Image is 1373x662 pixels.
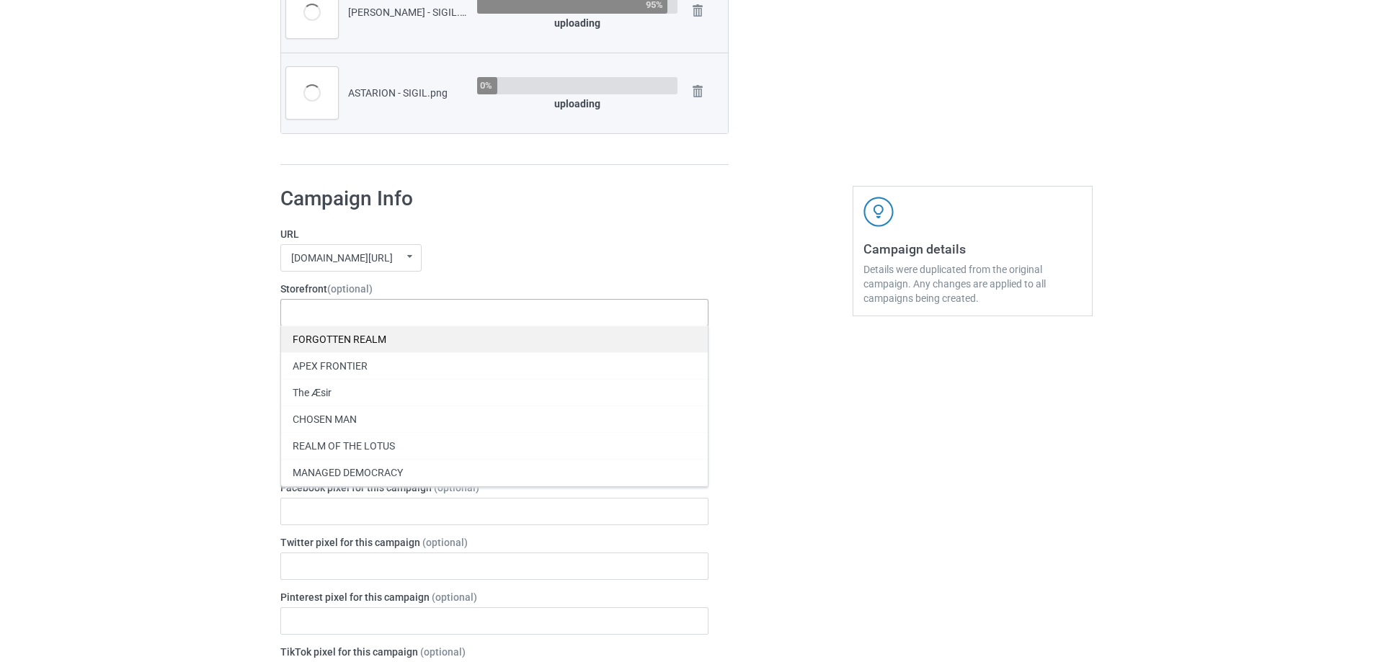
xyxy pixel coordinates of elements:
[280,282,708,296] label: Storefront
[280,535,708,550] label: Twitter pixel for this campaign
[863,241,1082,257] h3: Campaign details
[280,186,708,212] h1: Campaign Info
[434,482,479,493] span: (optional)
[688,1,708,21] img: svg+xml;base64,PD94bWwgdmVyc2lvbj0iMS4wIiBlbmNvZGluZz0iVVRGLTgiPz4KPHN2ZyB3aWR0aD0iMjhweCIgaGVpZ2...
[280,480,708,495] label: Facebook pixel for this campaign
[281,459,708,486] div: MANAGED DEMOCRACY
[281,352,708,379] div: APEX FRONTIER
[432,591,477,603] span: (optional)
[327,283,373,295] span: (optional)
[420,646,466,658] span: (optional)
[348,5,467,19] div: [PERSON_NAME] - SIGIL.png
[863,197,894,227] img: svg+xml;base64,PD94bWwgdmVyc2lvbj0iMS4wIiBlbmNvZGluZz0iVVRGLTgiPz4KPHN2ZyB3aWR0aD0iNDJweCIgaGVpZ2...
[281,432,708,459] div: REALM OF THE LOTUS
[280,227,708,241] label: URL
[477,97,677,111] div: uploading
[348,86,467,100] div: ASTARION - SIGIL.png
[291,253,393,263] div: [DOMAIN_NAME][URL]
[280,590,708,604] label: Pinterest pixel for this campaign
[281,379,708,406] div: The Æsir
[688,81,708,102] img: svg+xml;base64,PD94bWwgdmVyc2lvbj0iMS4wIiBlbmNvZGluZz0iVVRGLTgiPz4KPHN2ZyB3aWR0aD0iMjhweCIgaGVpZ2...
[281,326,708,352] div: FORGOTTEN REALM
[281,406,708,432] div: CHOSEN MAN
[863,262,1082,305] div: Details were duplicated from the original campaign. Any changes are applied to all campaigns bein...
[280,645,708,659] label: TikTok pixel for this campaign
[480,81,492,90] div: 0%
[477,16,677,30] div: uploading
[422,537,468,548] span: (optional)
[281,486,708,512] div: SANDS OF ARRAKIS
